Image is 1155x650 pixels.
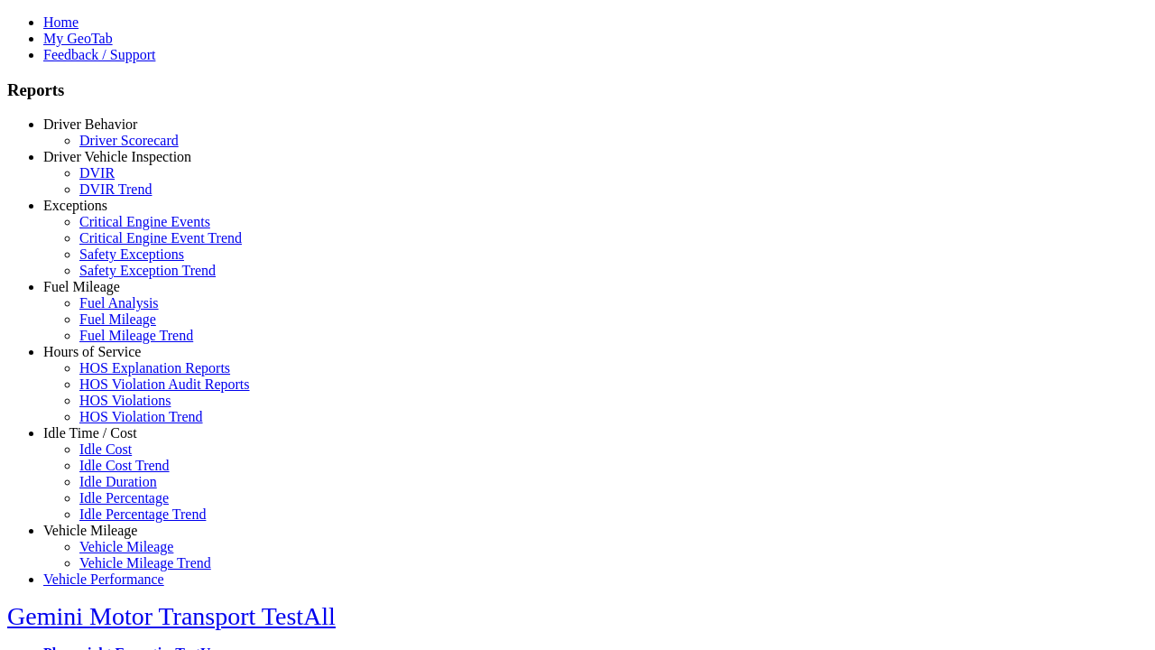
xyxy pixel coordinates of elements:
[79,555,211,571] a: Vehicle Mileage Trend
[79,246,184,262] a: Safety Exceptions
[79,311,156,327] a: Fuel Mileage
[43,523,137,538] a: Vehicle Mileage
[43,116,137,132] a: Driver Behavior
[79,133,179,148] a: Driver Scorecard
[79,214,210,229] a: Critical Engine Events
[79,506,206,522] a: Idle Percentage Trend
[79,181,152,197] a: DVIR Trend
[79,441,132,457] a: Idle Cost
[79,393,171,408] a: HOS Violations
[43,149,191,164] a: Driver Vehicle Inspection
[43,14,79,30] a: Home
[79,295,159,311] a: Fuel Analysis
[43,279,120,294] a: Fuel Mileage
[79,539,173,554] a: Vehicle Mileage
[79,360,230,376] a: HOS Explanation Reports
[43,344,141,359] a: Hours of Service
[79,409,203,424] a: HOS Violation Trend
[79,230,242,246] a: Critical Engine Event Trend
[43,47,155,62] a: Feedback / Support
[79,458,170,473] a: Idle Cost Trend
[43,425,137,441] a: Idle Time / Cost
[79,490,169,506] a: Idle Percentage
[43,198,107,213] a: Exceptions
[79,474,157,489] a: Idle Duration
[7,80,1148,100] h3: Reports
[43,571,164,587] a: Vehicle Performance
[79,263,216,278] a: Safety Exception Trend
[79,376,250,392] a: HOS Violation Audit Reports
[43,31,113,46] a: My GeoTab
[79,165,115,181] a: DVIR
[79,328,193,343] a: Fuel Mileage Trend
[7,602,336,630] a: Gemini Motor Transport TestAll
